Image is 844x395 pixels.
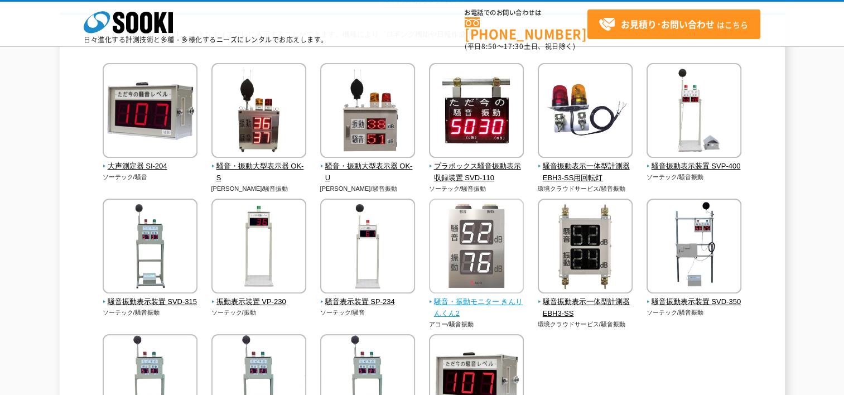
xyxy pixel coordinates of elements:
[647,63,741,161] img: 騒音振動表示装置 SVP-400
[647,172,742,182] p: ソーテック/騒音振動
[211,308,307,317] p: ソーテック/振動
[599,16,748,33] span: はこちら
[538,296,633,320] span: 騒音振動表示一体型計測器 EBH3-SS
[103,63,197,161] img: 大声測定器 SI-204
[481,41,497,51] span: 8:50
[538,184,633,194] p: 環境クラウドサービス/騒音振動
[103,199,197,296] img: 騒音振動表示装置 SVD-315
[465,17,587,40] a: [PHONE_NUMBER]
[320,308,416,317] p: ソーテック/騒音
[429,199,524,296] img: 騒音・振動モニター きんりんくん2
[211,161,307,184] span: 騒音・振動大型表示器 OK-S
[103,308,198,317] p: ソーテック/騒音振動
[103,172,198,182] p: ソーテック/騒音
[538,320,633,329] p: 環境クラウドサービス/騒音振動
[103,286,198,308] a: 騒音振動表示装置 SVD-315
[320,63,415,161] img: 騒音・振動大型表示器 OK-U
[84,36,328,43] p: 日々進化する計測技術と多種・多様化するニーズにレンタルでお応えします。
[429,63,524,161] img: プラボックス騒音振動表示収録装置 SVD-110
[211,199,306,296] img: 振動表示装置 VP-230
[647,161,742,172] span: 騒音振動表示装置 SVP-400
[538,150,633,184] a: 騒音振動表示一体型計測器 EBH3-SS用回転灯
[429,286,524,319] a: 騒音・振動モニター きんりんくん2
[429,296,524,320] span: 騒音・振動モニター きんりんくん2
[320,199,415,296] img: 騒音表示装置 SP-234
[538,286,633,319] a: 騒音振動表示一体型計測器 EBH3-SS
[504,41,524,51] span: 17:30
[320,286,416,308] a: 騒音表示装置 SP-234
[211,286,307,308] a: 振動表示装置 VP-230
[647,150,742,172] a: 騒音振動表示装置 SVP-400
[103,296,198,308] span: 騒音振動表示装置 SVD-315
[429,150,524,184] a: プラボックス騒音振動表示収録装置 SVD-110
[647,296,742,308] span: 騒音振動表示装置 SVD-350
[647,199,741,296] img: 騒音振動表示装置 SVD-350
[103,161,198,172] span: 大声測定器 SI-204
[211,150,307,184] a: 騒音・振動大型表示器 OK-S
[647,286,742,308] a: 騒音振動表示装置 SVD-350
[429,184,524,194] p: ソーテック/騒音振動
[320,150,416,184] a: 騒音・振動大型表示器 OK-U
[621,17,715,31] strong: お見積り･お問い合わせ
[320,184,416,194] p: [PERSON_NAME]/騒音振動
[320,296,416,308] span: 騒音表示装置 SP-234
[465,41,575,51] span: (平日 ～ 土日、祝日除く)
[587,9,760,39] a: お見積り･お問い合わせはこちら
[211,184,307,194] p: [PERSON_NAME]/騒音振動
[465,9,587,16] span: お電話でのお問い合わせは
[538,161,633,184] span: 騒音振動表示一体型計測器 EBH3-SS用回転灯
[538,63,633,161] img: 騒音振動表示一体型計測器 EBH3-SS用回転灯
[429,161,524,184] span: プラボックス騒音振動表示収録装置 SVD-110
[103,150,198,172] a: 大声測定器 SI-204
[320,161,416,184] span: 騒音・振動大型表示器 OK-U
[429,320,524,329] p: アコー/騒音振動
[211,63,306,161] img: 騒音・振動大型表示器 OK-S
[647,308,742,317] p: ソーテック/騒音振動
[211,296,307,308] span: 振動表示装置 VP-230
[538,199,633,296] img: 騒音振動表示一体型計測器 EBH3-SS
